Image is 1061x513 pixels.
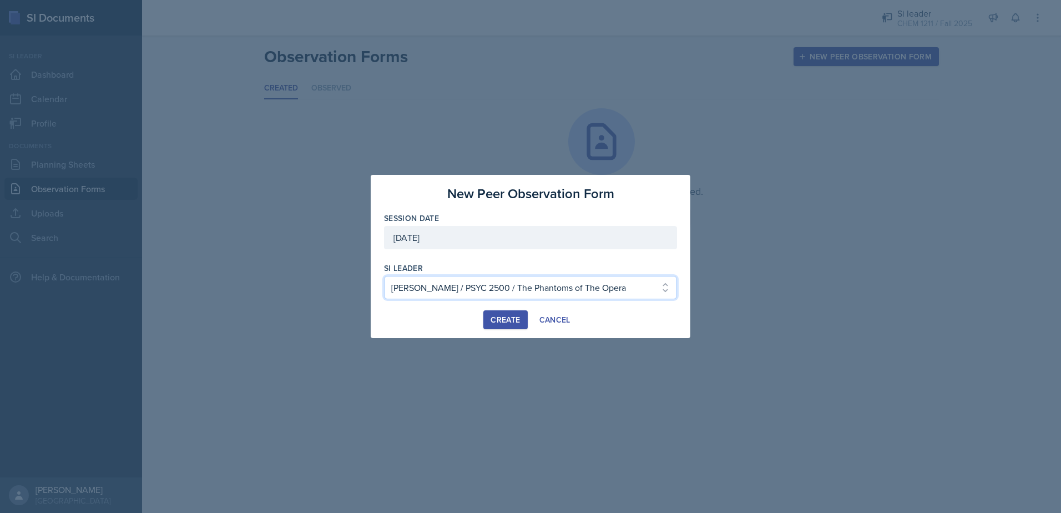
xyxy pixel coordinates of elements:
button: Cancel [532,310,578,329]
label: Session Date [384,213,439,224]
button: Create [483,310,527,329]
div: Create [491,315,520,324]
h3: New Peer Observation Form [447,184,614,204]
label: si leader [384,263,423,274]
div: Cancel [539,315,570,324]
